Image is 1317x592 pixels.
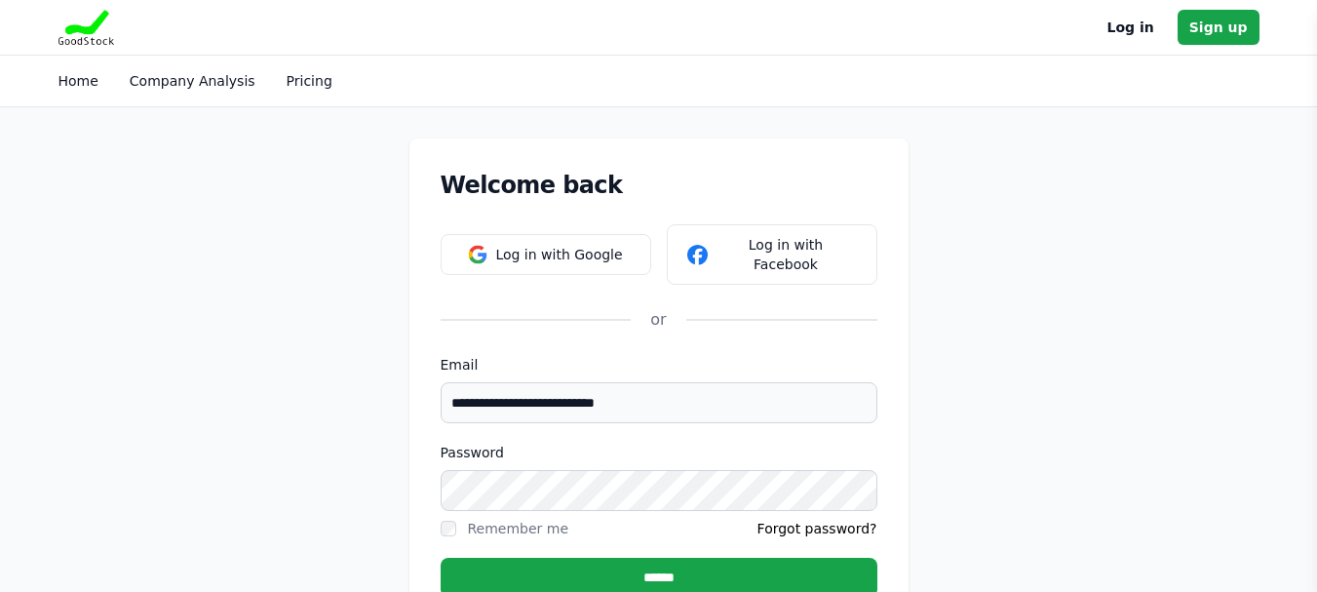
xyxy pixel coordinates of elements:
[441,170,877,201] h1: Welcome back
[441,234,651,275] button: Log in with Google
[441,355,877,375] label: Email
[1178,10,1259,45] a: Sign up
[58,73,98,89] a: Home
[631,308,685,332] div: or
[287,73,332,89] a: Pricing
[130,73,255,89] a: Company Analysis
[757,519,877,538] a: Forgot password?
[667,224,877,285] button: Log in with Facebook
[468,521,569,536] label: Remember me
[58,10,115,45] img: Goodstock Logo
[441,443,877,462] label: Password
[1107,16,1154,39] a: Log in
